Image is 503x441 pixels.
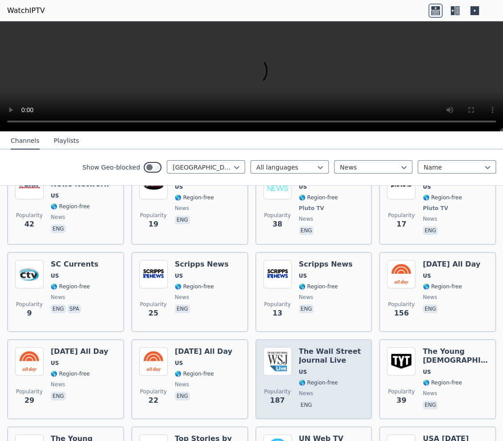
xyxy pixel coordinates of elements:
[7,5,45,16] a: WatchIPTV
[51,272,59,279] span: US
[140,301,167,308] span: Popularity
[396,219,406,230] span: 17
[299,379,338,386] span: 🌎 Region-free
[51,192,59,199] span: US
[51,381,65,388] span: news
[149,308,158,319] span: 25
[175,304,190,313] p: eng
[423,283,462,290] span: 🌎 Region-free
[175,381,189,388] span: news
[16,301,43,308] span: Popularity
[423,379,462,386] span: 🌎 Region-free
[175,347,232,356] h6: [DATE] All Day
[299,390,313,397] span: news
[175,272,183,279] span: US
[175,183,183,190] span: US
[299,260,353,269] h6: Scripps News
[139,260,168,288] img: Scripps News
[394,308,409,319] span: 156
[82,163,140,172] label: Show Geo-blocked
[272,308,282,319] span: 13
[423,183,431,190] span: US
[175,294,189,301] span: news
[51,370,90,377] span: 🌎 Region-free
[68,304,81,313] p: spa
[423,304,438,313] p: eng
[175,283,214,290] span: 🌎 Region-free
[423,401,438,409] p: eng
[299,347,364,365] h6: The Wall Street Journal Live
[15,260,44,288] img: SC Currents
[149,395,158,406] span: 22
[175,260,229,269] h6: Scripps News
[51,203,90,210] span: 🌎 Region-free
[299,194,338,201] span: 🌎 Region-free
[388,301,414,308] span: Popularity
[299,304,314,313] p: eng
[15,347,44,376] img: TODAY All Day
[51,304,66,313] p: eng
[423,215,437,223] span: news
[175,194,214,201] span: 🌎 Region-free
[24,219,34,230] span: 42
[51,347,108,356] h6: [DATE] All Day
[27,308,32,319] span: 9
[51,283,90,290] span: 🌎 Region-free
[264,301,290,308] span: Popularity
[175,205,189,212] span: news
[388,388,414,395] span: Popularity
[299,205,324,212] span: Pluto TV
[423,272,431,279] span: US
[263,260,292,288] img: Scripps News
[299,272,307,279] span: US
[423,390,437,397] span: news
[423,294,437,301] span: news
[175,360,183,367] span: US
[270,395,285,406] span: 187
[264,212,290,219] span: Popularity
[387,260,415,288] img: TODAY All Day
[175,215,190,224] p: eng
[51,224,66,233] p: eng
[423,368,431,376] span: US
[16,212,43,219] span: Popularity
[299,294,313,301] span: news
[423,194,462,201] span: 🌎 Region-free
[16,388,43,395] span: Popularity
[24,395,34,406] span: 29
[423,226,438,235] p: eng
[51,260,98,269] h6: SC Currents
[299,401,314,409] p: eng
[387,347,415,376] img: The Young Turks
[54,133,79,150] button: Playlists
[423,260,480,269] h6: [DATE] All Day
[299,226,314,235] p: eng
[299,183,307,190] span: US
[139,347,168,376] img: TODAY All Day
[272,219,282,230] span: 38
[299,283,338,290] span: 🌎 Region-free
[264,388,290,395] span: Popularity
[423,205,448,212] span: Pluto TV
[149,219,158,230] span: 19
[396,395,406,406] span: 39
[51,294,65,301] span: news
[299,215,313,223] span: news
[51,360,59,367] span: US
[299,368,307,376] span: US
[11,133,40,150] button: Channels
[175,370,214,377] span: 🌎 Region-free
[175,392,190,401] p: eng
[388,212,414,219] span: Popularity
[51,214,65,221] span: news
[263,347,292,376] img: The Wall Street Journal Live
[140,212,167,219] span: Popularity
[423,347,488,365] h6: The Young [DEMOGRAPHIC_DATA]
[140,388,167,395] span: Popularity
[51,392,66,401] p: eng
